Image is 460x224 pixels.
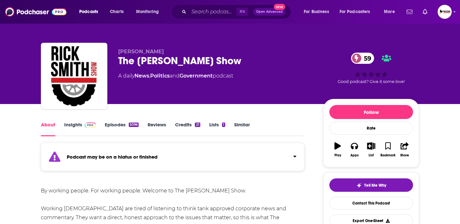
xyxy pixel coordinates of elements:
[338,79,405,84] span: Good podcast? Give it some love!
[400,153,409,157] div: Share
[404,6,415,17] a: Show notifications dropdown
[334,153,341,157] div: Play
[5,6,66,18] img: Podchaser - Follow, Share and Rate Podcasts
[329,122,413,135] div: Rate
[222,123,225,127] div: 1
[236,8,248,16] span: ⌘ K
[118,49,164,55] span: [PERSON_NAME]
[41,122,55,136] a: About
[253,8,286,16] button: Open AdvancedNew
[363,138,379,161] button: List
[67,154,157,160] strong: Podcast may be on a hiatus or finished
[129,123,139,127] div: 5096
[234,122,250,136] a: Similar
[396,138,413,161] button: Share
[274,4,285,10] span: New
[79,7,98,16] span: Podcasts
[75,7,106,17] button: open menu
[329,178,413,192] button: tell me why sparkleTell Me Why
[134,73,149,79] a: News
[132,7,167,17] button: open menu
[42,44,106,108] img: The Rick Smith Show
[106,7,127,17] a: Charts
[64,122,96,136] a: InsightsPodchaser Pro
[329,105,413,119] button: Follow
[335,7,379,17] button: open menu
[357,53,374,64] span: 59
[346,138,363,161] button: Apps
[420,6,430,17] a: Show notifications dropdown
[350,153,359,157] div: Apps
[438,5,452,19] img: User Profile
[195,123,200,127] div: 21
[189,7,236,17] input: Search podcasts, credits, & more...
[118,72,233,80] div: A daily podcast
[41,146,304,171] section: Click to expand status details
[148,122,166,136] a: Reviews
[369,153,374,157] div: List
[85,123,96,128] img: Podchaser Pro
[136,7,159,16] span: Monitoring
[209,122,225,136] a: Lists1
[299,7,337,17] button: open menu
[438,5,452,19] span: Logged in as BookLaunchers
[304,7,329,16] span: For Business
[380,153,395,157] div: Bookmark
[438,5,452,19] button: Show profile menu
[384,7,395,16] span: More
[180,73,213,79] a: Government
[175,122,200,136] a: Credits21
[329,138,346,161] button: Play
[329,197,413,209] a: Contact This Podcast
[379,138,396,161] button: Bookmark
[177,4,297,19] div: Search podcasts, credits, & more...
[150,73,170,79] a: Politics
[364,183,386,188] span: Tell Me Why
[340,7,370,16] span: For Podcasters
[379,7,403,17] button: open menu
[351,53,374,64] a: 59
[256,10,283,13] span: Open Advanced
[105,122,139,136] a: Episodes5096
[110,7,124,16] span: Charts
[323,49,419,88] div: 59Good podcast? Give it some love!
[356,183,362,188] img: tell me why sparkle
[149,73,150,79] span: ,
[170,73,180,79] span: and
